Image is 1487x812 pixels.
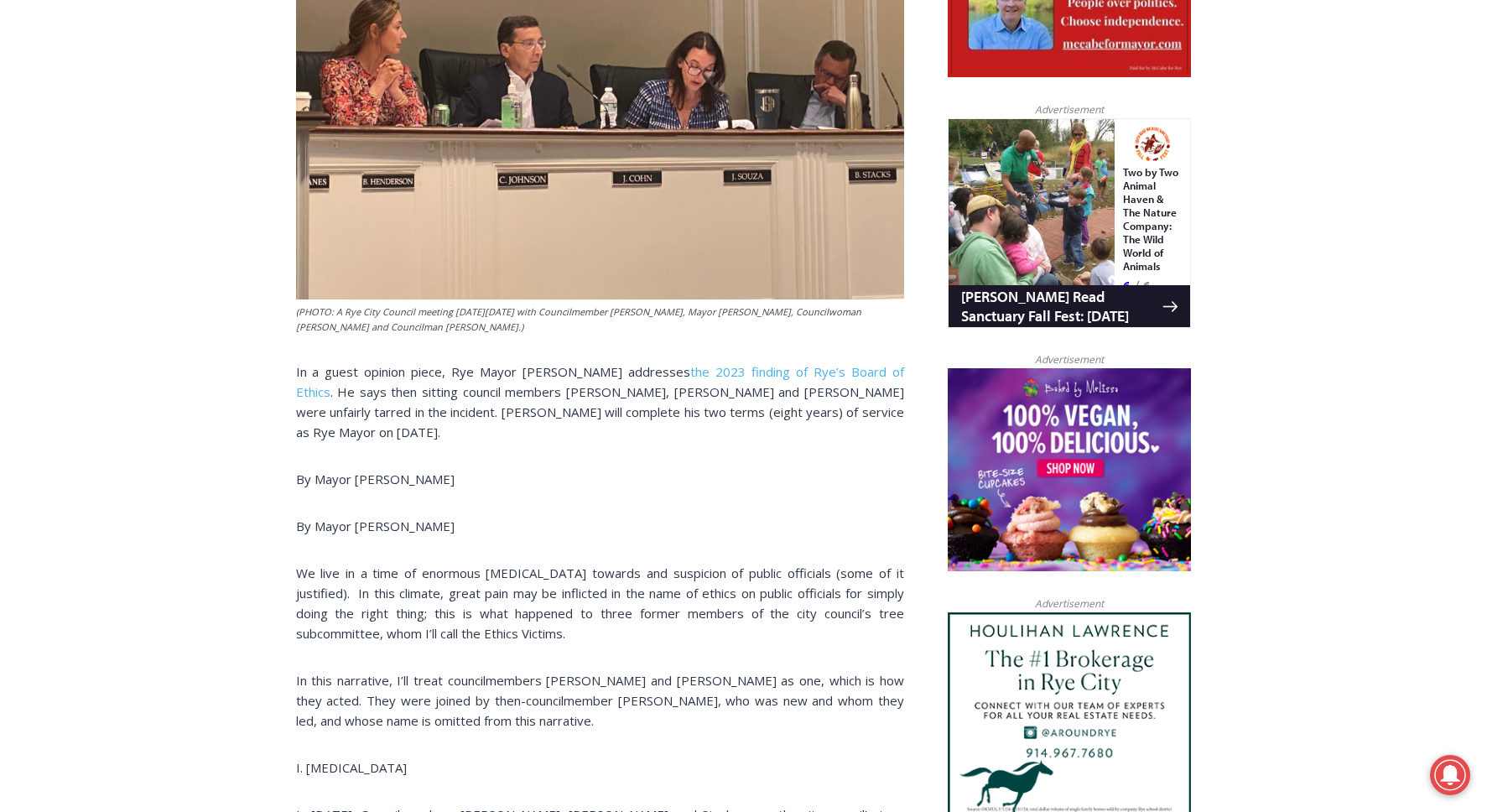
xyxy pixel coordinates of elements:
div: 6 [195,159,203,175]
a: Intern @ [DOMAIN_NAME] [403,163,813,209]
div: / [187,159,191,175]
span: Intern @ [DOMAIN_NAME] [439,167,777,205]
h4: [PERSON_NAME] Read Sanctuary Fall Fest: [DATE] [13,169,215,207]
div: Two by Two Animal Haven & The Nature Company: The Wild World of Animals [175,47,234,154]
p: We live in a time of enormous [MEDICAL_DATA] towards and suspicion of public officials (some of i... [296,563,904,643]
p: By Mayor [PERSON_NAME] [296,469,904,489]
figcaption: (PHOTO: A Rye City Council meeting [DATE][DATE] with Councilmember [PERSON_NAME], Mayor [PERSON_N... [296,304,904,334]
a: the 2023 finding of Rye’s Board of Ethics [296,363,904,400]
p: In a guest opinion piece, Rye Mayor [PERSON_NAME] addresses . He says then sitting council member... [296,362,904,442]
span: Advertisement [1018,596,1120,612]
div: 6 [175,159,183,175]
p: In this narrative, I’ll treat councilmembers [PERSON_NAME] and [PERSON_NAME] as one, which is how... [296,670,904,731]
span: Advertisement [1018,351,1120,367]
div: "The first chef I interviewed talked about coming to [GEOGRAPHIC_DATA] from [GEOGRAPHIC_DATA] in ... [424,1,793,163]
img: Baked by Melissa [948,368,1191,571]
a: [PERSON_NAME] Read Sanctuary Fall Fest: [DATE] [1,167,242,209]
span: Advertisement [1018,101,1120,117]
p: By Mayor [PERSON_NAME] [296,516,904,536]
p: I. [MEDICAL_DATA] [296,757,904,778]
